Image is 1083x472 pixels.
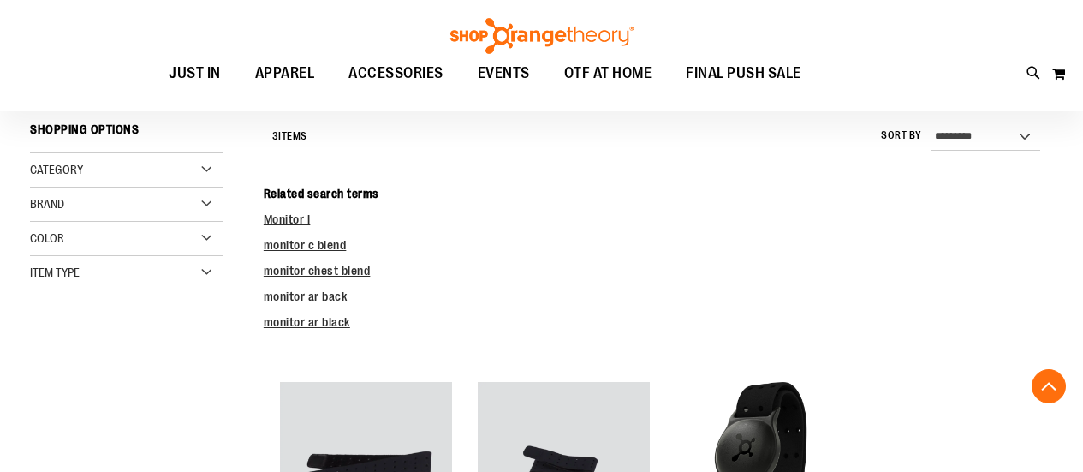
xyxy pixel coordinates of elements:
[30,266,80,279] span: Item Type
[669,54,818,93] a: FINAL PUSH SALE
[448,18,636,54] img: Shop Orangetheory
[30,115,223,153] strong: Shopping Options
[30,197,64,211] span: Brand
[264,212,311,226] a: Monitor l
[331,54,461,93] a: ACCESSORIES
[272,123,307,150] h2: Items
[478,54,530,93] span: EVENTS
[255,54,315,93] span: APPAREL
[264,315,350,329] a: monitor ar black
[461,54,547,93] a: EVENTS
[881,128,922,143] label: Sort By
[152,54,238,93] a: JUST IN
[264,185,1053,202] dt: Related search terms
[264,264,371,278] a: monitor chest blend
[686,54,801,93] span: FINAL PUSH SALE
[30,163,83,176] span: Category
[348,54,443,93] span: ACCESSORIES
[564,54,652,93] span: OTF AT HOME
[264,290,348,303] a: monitor ar back
[1032,369,1066,403] button: Back To Top
[547,54,669,93] a: OTF AT HOME
[169,54,221,93] span: JUST IN
[264,238,347,252] a: monitor c blend
[30,231,64,245] span: Color
[238,54,332,93] a: APPAREL
[272,130,279,142] span: 3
